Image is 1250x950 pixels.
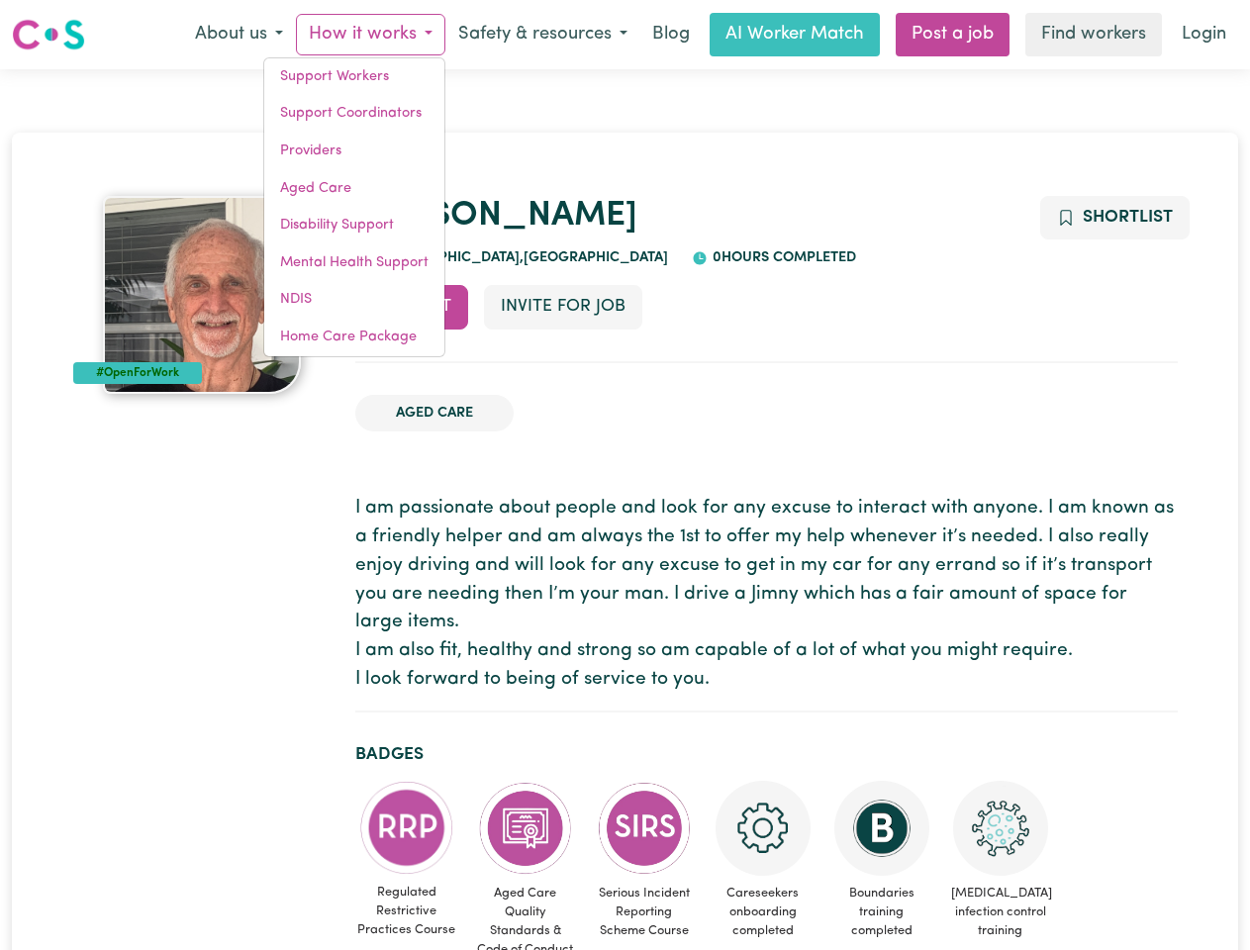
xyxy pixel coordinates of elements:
[371,250,669,265] span: [GEOGRAPHIC_DATA] , [GEOGRAPHIC_DATA]
[103,196,301,394] img: Kenneth
[264,207,444,244] a: Disability Support
[484,285,642,329] button: Invite for Job
[1170,13,1238,56] a: Login
[263,57,445,357] div: How it works
[12,12,85,57] a: Careseekers logo
[296,14,445,55] button: How it works
[355,744,1178,765] h2: Badges
[264,58,444,96] a: Support Workers
[712,876,815,949] span: Careseekers onboarding completed
[478,781,573,876] img: CS Academy: Aged Care Quality Standards & Code of Conduct course completed
[640,13,702,56] a: Blog
[355,199,637,234] a: [PERSON_NAME]
[264,133,444,170] a: Providers
[830,876,933,949] span: Boundaries training completed
[597,781,692,876] img: CS Academy: Serious Incident Reporting Scheme course completed
[953,781,1048,876] img: CS Academy: COVID-19 Infection Control Training course completed
[73,362,203,384] div: #OpenForWork
[359,781,454,875] img: CS Academy: Regulated Restrictive Practices course completed
[1040,196,1190,239] button: Add to shortlist
[708,250,856,265] span: 0 hours completed
[834,781,929,876] img: CS Academy: Boundaries in care and support work course completed
[264,95,444,133] a: Support Coordinators
[949,876,1052,949] span: [MEDICAL_DATA] infection control training
[716,781,811,876] img: CS Academy: Careseekers Onboarding course completed
[73,196,332,394] a: Kenneth's profile picture'#OpenForWork
[355,395,514,432] li: Aged Care
[710,13,880,56] a: AI Worker Match
[445,14,640,55] button: Safety & resources
[1083,209,1173,226] span: Shortlist
[355,495,1178,695] p: I am passionate about people and look for any excuse to interact with anyone. I am known as a fri...
[355,875,458,948] span: Regulated Restrictive Practices Course
[1025,13,1162,56] a: Find workers
[264,319,444,356] a: Home Care Package
[182,14,296,55] button: About us
[593,876,696,949] span: Serious Incident Reporting Scheme Course
[264,170,444,208] a: Aged Care
[896,13,1010,56] a: Post a job
[12,17,85,52] img: Careseekers logo
[264,281,444,319] a: NDIS
[264,244,444,282] a: Mental Health Support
